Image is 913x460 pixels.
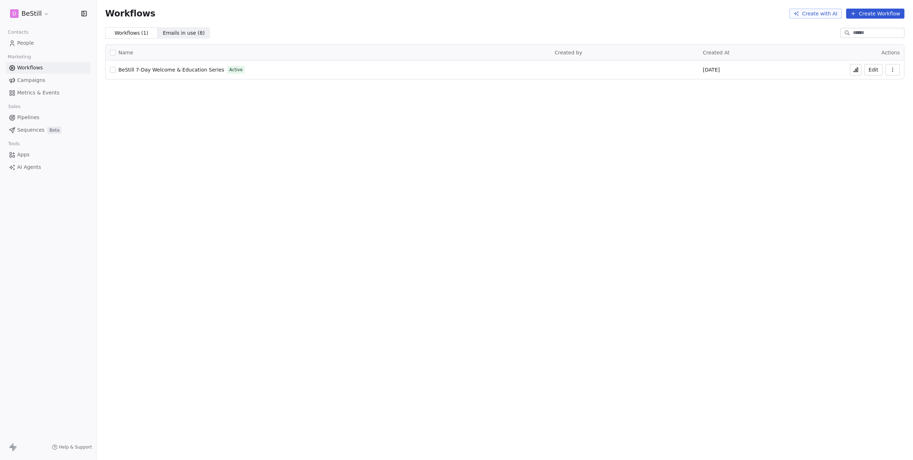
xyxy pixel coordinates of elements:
[6,37,91,49] a: People
[6,161,91,173] a: AI Agents
[17,114,39,121] span: Pipelines
[21,9,42,18] span: BeStill
[163,29,205,37] span: Emails in use ( 8 )
[6,149,91,161] a: Apps
[17,39,34,47] span: People
[6,124,91,136] a: SequencesBeta
[17,89,59,97] span: Metrics & Events
[59,444,92,450] span: Help & Support
[17,126,44,134] span: Sequences
[555,50,582,55] span: Created by
[5,52,34,62] span: Marketing
[13,10,16,17] span: D
[5,27,31,38] span: Contacts
[17,77,45,84] span: Campaigns
[882,50,900,55] span: Actions
[118,66,224,73] a: BeStill 7-Day Welcome & Education Series
[5,101,24,112] span: Sales
[105,9,155,19] span: Workflows
[5,138,23,149] span: Tools
[47,127,62,134] span: Beta
[6,62,91,74] a: Workflows
[846,9,904,19] button: Create Workflow
[52,444,92,450] a: Help & Support
[6,87,91,99] a: Metrics & Events
[864,64,883,75] button: Edit
[703,50,730,55] span: Created At
[118,67,224,73] span: BeStill 7-Day Welcome & Education Series
[17,151,30,158] span: Apps
[789,9,842,19] button: Create with AI
[17,163,41,171] span: AI Agents
[118,49,133,57] span: Name
[9,8,51,20] button: DBeStill
[6,74,91,86] a: Campaigns
[17,64,43,72] span: Workflows
[703,66,720,73] span: [DATE]
[6,112,91,123] a: Pipelines
[229,67,243,73] span: Active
